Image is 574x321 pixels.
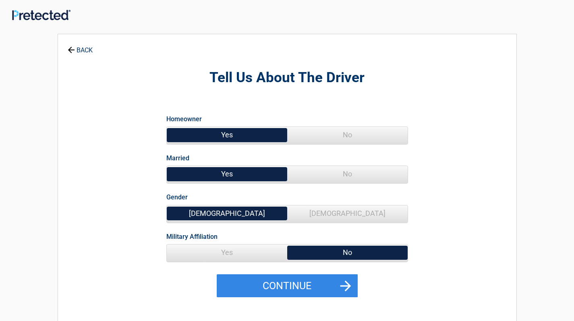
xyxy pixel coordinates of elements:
[66,39,94,54] a: BACK
[12,10,70,20] img: Main Logo
[287,166,408,182] span: No
[217,274,358,298] button: Continue
[167,205,287,222] span: [DEMOGRAPHIC_DATA]
[167,166,287,182] span: Yes
[166,231,218,242] label: Military Affiliation
[167,127,287,143] span: Yes
[166,153,189,164] label: Married
[287,205,408,222] span: [DEMOGRAPHIC_DATA]
[287,127,408,143] span: No
[166,114,202,124] label: Homeowner
[167,244,287,261] span: Yes
[287,244,408,261] span: No
[166,192,188,203] label: Gender
[102,68,472,87] h2: Tell Us About The Driver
